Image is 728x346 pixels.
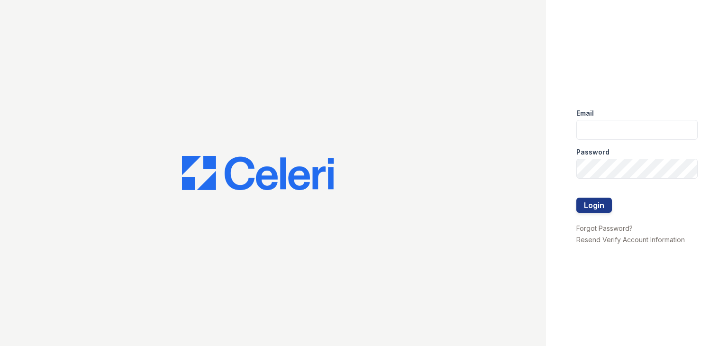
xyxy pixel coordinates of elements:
button: Login [576,198,612,213]
label: Email [576,109,594,118]
label: Password [576,147,610,157]
a: Forgot Password? [576,224,633,232]
img: CE_Logo_Blue-a8612792a0a2168367f1c8372b55b34899dd931a85d93a1a3d3e32e68fde9ad4.png [182,156,334,190]
a: Resend Verify Account Information [576,236,685,244]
